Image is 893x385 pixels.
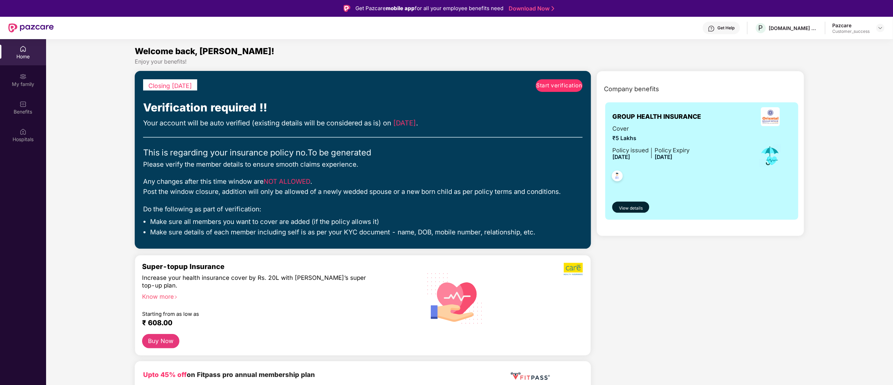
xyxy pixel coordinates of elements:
div: Get Pazcare for all your employee benefits need [355,4,503,13]
div: Get Help [718,25,735,31]
div: Enjoy your benefits! [135,58,804,65]
div: Know more [142,293,396,298]
div: Please verify the member details to ensure smooth claims experience. [143,159,583,169]
div: Starting from as low as [142,311,370,316]
img: Stroke [552,5,554,12]
span: [DATE] [393,119,416,127]
img: svg+xml;base64,PHN2ZyB4bWxucz0iaHR0cDovL3d3dy53My5vcmcvMjAwMC9zdmciIHhtbG5zOnhsaW5rPSJodHRwOi8vd3... [422,264,488,332]
button: View details [612,202,649,213]
img: icon [759,144,782,167]
img: insurerLogo [761,107,780,126]
div: Policy issued [612,146,649,155]
li: Make sure all members you want to cover are added (if the policy allows it) [150,218,583,226]
span: Closing [DATE] [148,82,192,89]
span: Cover [612,124,689,133]
div: Verification required !! [143,99,583,116]
span: Welcome back, [PERSON_NAME]! [135,46,274,56]
button: Buy Now [142,334,179,348]
span: NOT ALLOWED [264,177,310,186]
div: [DOMAIN_NAME] PRIVATE LIMITED [769,25,818,31]
strong: mobile app [386,5,415,12]
div: Your account will be auto verified (existing details will be considered as is) on . [143,118,583,129]
img: svg+xml;base64,PHN2ZyB4bWxucz0iaHR0cDovL3d3dy53My5vcmcvMjAwMC9zdmciIHdpZHRoPSI0OC45NDMiIGhlaWdodD... [609,168,626,186]
div: Increase your health insurance cover by Rs. 20L with [PERSON_NAME]’s super top-up plan. [142,274,370,290]
div: Policy Expiry [655,146,689,155]
img: svg+xml;base64,PHN2ZyBpZD0iQmVuZWZpdHMiIHhtbG5zPSJodHRwOi8vd3d3LnczLm9yZy8yMDAwL3N2ZyIgd2lkdGg9Ij... [20,101,27,108]
div: Customer_success [833,29,870,34]
img: b5dec4f62d2307b9de63beb79f102df3.png [564,262,584,276]
span: GROUP HEALTH INSURANCE [612,112,701,122]
b: on Fitpass pro annual membership plan [143,371,315,379]
span: Company benefits [604,84,659,94]
span: right [174,295,178,299]
img: svg+xml;base64,PHN2ZyBpZD0iSGVscC0zMngzMiIgeG1sbnM9Imh0dHA6Ly93d3cudzMub3JnLzIwMDAvc3ZnIiB3aWR0aD... [708,25,715,32]
span: [DATE] [655,154,672,160]
img: Logo [344,5,350,12]
img: fppp.png [509,370,551,383]
img: svg+xml;base64,PHN2ZyBpZD0iSG9zcGl0YWxzIiB4bWxucz0iaHR0cDovL3d3dy53My5vcmcvMjAwMC9zdmciIHdpZHRoPS... [20,128,27,135]
img: svg+xml;base64,PHN2ZyBpZD0iRHJvcGRvd24tMzJ4MzIiIHhtbG5zPSJodHRwOi8vd3d3LnczLm9yZy8yMDAwL3N2ZyIgd2... [878,25,883,31]
a: Download Now [509,5,552,12]
a: Start verification [536,79,583,92]
span: P [759,24,763,32]
div: Any changes after this time window are . Post the window closure, addition will only be allowed o... [143,176,583,197]
b: Upto 45% off [143,371,187,379]
img: New Pazcare Logo [8,23,54,32]
img: svg+xml;base64,PHN2ZyB3aWR0aD0iMjAiIGhlaWdodD0iMjAiIHZpZXdCb3g9IjAgMCAyMCAyMCIgZmlsbD0ibm9uZSIgeG... [20,73,27,80]
div: Do the following as part of verification: [143,204,583,214]
span: [DATE] [612,154,630,160]
span: View details [619,205,643,212]
div: This is regarding your insurance policy no. To be generated [143,146,583,159]
span: ₹5 Lakhs [612,134,689,143]
li: Make sure details of each member including self is as per your KYC document - name, DOB, mobile n... [150,228,583,237]
div: Super-topup Insurance [142,262,400,271]
span: Start verification [537,81,582,90]
div: ₹ 608.00 [142,319,393,327]
div: Pazcare [833,22,870,29]
img: svg+xml;base64,PHN2ZyBpZD0iSG9tZSIgeG1sbnM9Imh0dHA6Ly93d3cudzMub3JnLzIwMDAvc3ZnIiB3aWR0aD0iMjAiIG... [20,45,27,52]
